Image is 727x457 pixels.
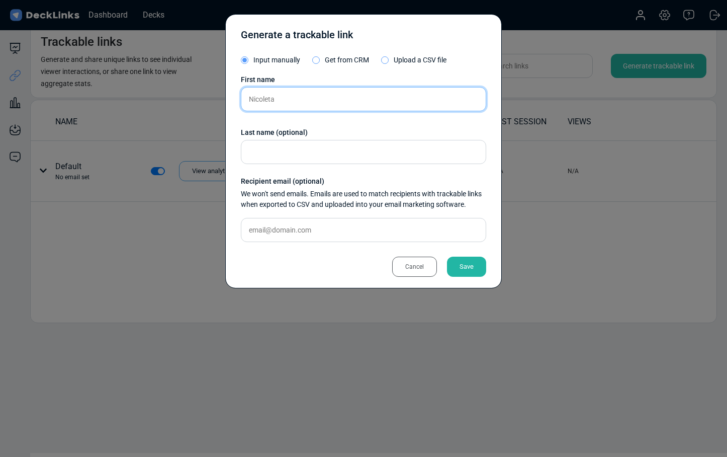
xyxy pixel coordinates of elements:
[241,27,353,47] div: Generate a trackable link
[325,56,369,64] span: Get from CRM
[392,257,437,277] div: Cancel
[241,127,486,138] div: Last name (optional)
[241,218,486,242] input: email@domain.com
[241,74,486,85] div: First name
[241,189,486,210] div: We won't send emails. Emails are used to match recipients with trackable links when exported to C...
[447,257,486,277] div: Save
[241,176,486,187] div: Recipient email (optional)
[253,56,300,64] span: Input manually
[394,56,446,64] span: Upload a CSV file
